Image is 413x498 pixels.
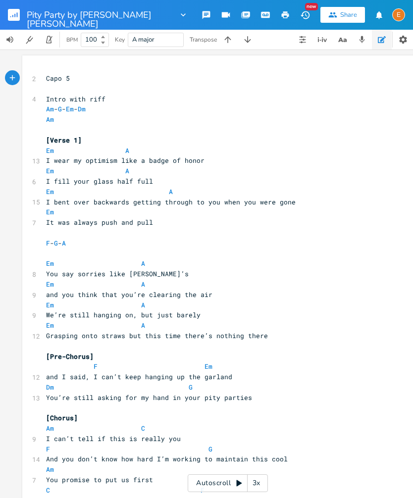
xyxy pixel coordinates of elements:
[54,239,58,248] span: G
[46,310,201,319] span: We’re still hanging on, but just barely
[46,383,54,392] span: Dm
[46,445,50,453] span: F
[392,8,405,21] div: Erin Nicolle
[46,269,189,278] span: You say sorries like [PERSON_NAME]’s
[46,321,54,330] span: Em
[46,239,66,248] span: - -
[141,424,145,433] span: C
[46,424,54,433] span: Am
[46,198,296,206] span: I bent over backwards getting through to you when you were gone
[46,331,268,340] span: Grasping onto straws but this time there’s nothing there
[46,239,50,248] span: F
[46,372,232,381] span: and I said, I can’t keep hanging up the garland
[205,362,212,371] span: Em
[46,434,181,443] span: I can’t tell if this is really you
[46,74,70,83] span: Capo 5
[320,7,365,23] button: Share
[46,207,54,216] span: Em
[125,166,129,175] span: A
[46,352,94,361] span: [Pre-Chorus]
[46,259,54,268] span: Em
[305,3,318,10] div: New
[46,454,288,463] span: And you don’t know how hard I’m working to maintain this cool
[132,35,155,44] span: A major
[46,486,50,495] span: C
[189,383,193,392] span: G
[46,187,54,196] span: Em
[46,104,86,113] span: - - -
[46,465,54,474] span: Am
[66,104,74,113] span: Em
[46,166,54,175] span: Em
[141,300,145,309] span: A
[46,300,54,309] span: Em
[46,136,82,145] span: [Verse 1]
[46,146,54,155] span: Em
[94,362,98,371] span: F
[141,259,145,268] span: A
[46,413,78,422] span: [Chorus]
[27,10,174,19] span: Pity Party by [PERSON_NAME] [PERSON_NAME]
[46,290,212,299] span: and you think that you’re clearing the air
[340,10,357,19] div: Share
[78,104,86,113] span: Dm
[46,475,153,484] span: You promise to put us first
[208,445,212,453] span: G
[125,146,129,155] span: A
[46,156,205,165] span: I wear my optimism like a badge of honor
[46,280,54,289] span: Em
[190,37,217,43] div: Transpose
[62,239,66,248] span: A
[141,321,145,330] span: A
[115,37,125,43] div: Key
[46,177,153,186] span: I fill your glass half full
[46,95,105,103] span: Intro with riff
[66,37,78,43] div: BPM
[46,218,153,227] span: It was always push and pull
[46,104,54,113] span: Am
[141,280,145,289] span: A
[169,187,173,196] span: A
[58,104,62,113] span: G
[295,6,315,24] button: New
[392,3,405,26] button: E
[188,474,268,492] div: Autoscroll
[46,393,252,402] span: You’re still asking for my hand in your pity parties
[46,115,54,124] span: Am
[201,486,205,495] span: F
[248,474,265,492] div: 3x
